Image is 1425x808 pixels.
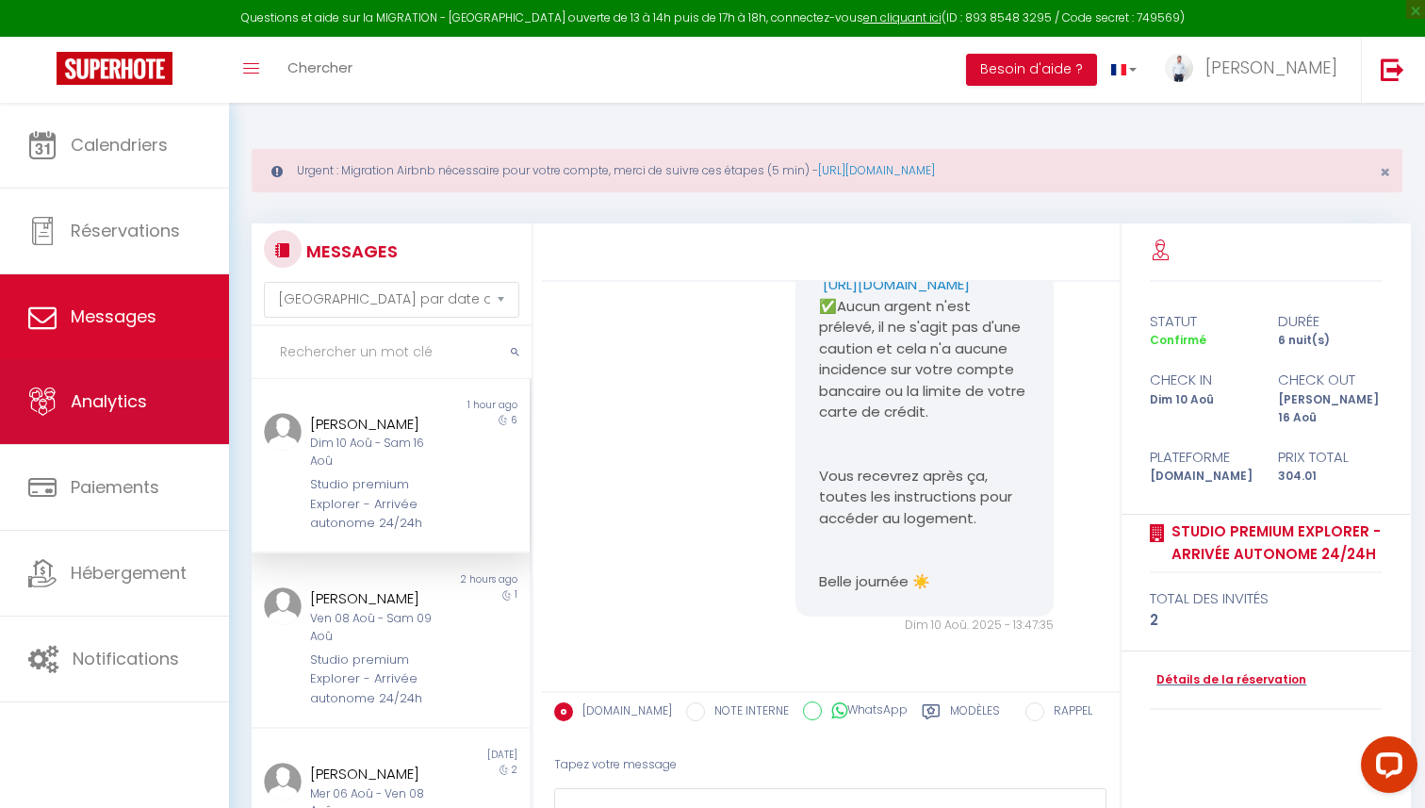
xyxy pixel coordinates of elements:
[554,742,1107,788] div: Tapez votre message
[71,219,180,242] span: Réservations
[310,587,448,610] div: [PERSON_NAME]
[1151,37,1361,103] a: ... [PERSON_NAME]
[1044,702,1092,723] label: RAPPEL
[310,475,448,533] div: Studio premium Explorer - Arrivée autonome 24/24h
[823,274,970,294] a: [URL][DOMAIN_NAME]
[1266,369,1394,391] div: check out
[287,58,352,77] span: Chercher
[264,763,302,800] img: ...
[573,702,672,723] label: [DOMAIN_NAME]
[1205,56,1337,79] span: [PERSON_NAME]
[819,466,1029,530] p: Vous recevrez après ça, toutes les instructions pour accéder au logement.
[819,296,1029,422] span: Aucun argent n'est prélevé, il ne s'agit pas d'une caution et cela n'a aucune incidence sur votre...
[795,617,1053,635] div: Dim 10 Aoû. 2025 - 13:47:35
[1165,54,1193,83] img: ...
[71,561,187,585] span: Hébergement
[1150,587,1382,610] div: total des invités
[511,413,517,427] span: 6
[1138,391,1266,427] div: Dim 10 Aoû
[1381,58,1404,81] img: logout
[390,398,529,413] div: 1 hour ago
[1138,468,1266,486] div: [DOMAIN_NAME]
[1138,446,1266,469] div: Plateforme
[1380,160,1390,184] span: ×
[252,326,532,379] input: Rechercher un mot clé
[966,54,1097,86] button: Besoin d'aide ?
[822,701,908,722] label: WhatsApp
[1266,310,1394,333] div: durée
[71,133,168,157] span: Calendriers
[71,475,159,499] span: Paiements
[1165,520,1382,565] a: Studio premium Explorer - Arrivée autonome 24/24h
[310,435,448,470] div: Dim 10 Aoû - Sam 16 Aoû
[310,651,448,708] div: Studio premium Explorer - Arrivée autonome 24/24h
[71,389,147,413] span: Analytics
[1266,446,1394,469] div: Prix total
[264,413,302,451] img: ...
[818,162,935,178] a: [URL][DOMAIN_NAME]
[1138,310,1266,333] div: statut
[310,763,448,785] div: [PERSON_NAME]
[515,587,517,602] span: 1
[1266,332,1394,350] div: 6 nuit(s)
[512,763,517,777] span: 2
[273,37,367,103] a: Chercher
[1266,391,1394,427] div: [PERSON_NAME] 16 Aoû
[73,647,179,670] span: Notifications
[1346,729,1425,808] iframe: LiveChat chat widget
[705,702,789,723] label: NOTE INTERNE
[1138,369,1266,391] div: check in
[819,296,837,316] span: ✅
[310,413,448,436] div: [PERSON_NAME]
[1150,671,1306,689] a: Détails de la réservation
[310,610,448,646] div: Ven 08 Aoû - Sam 09 Aoû
[264,587,302,625] img: ...
[1150,332,1206,348] span: Confirmé
[863,9,942,25] a: en cliquant ici
[1380,164,1390,181] button: Close
[1150,609,1382,632] div: 2
[252,149,1402,192] div: Urgent : Migration Airbnb nécessaire pour votre compte, merci de suivre ces étapes (5 min) -
[302,230,398,272] h3: MESSAGES
[1266,468,1394,486] div: 304.01
[390,748,529,763] div: [DATE]
[71,305,156,328] span: Messages
[950,702,1000,726] label: Modèles
[57,52,172,85] img: Super Booking
[390,572,529,587] div: 2 hours ago
[819,571,1029,593] p: Belle journée ☀️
